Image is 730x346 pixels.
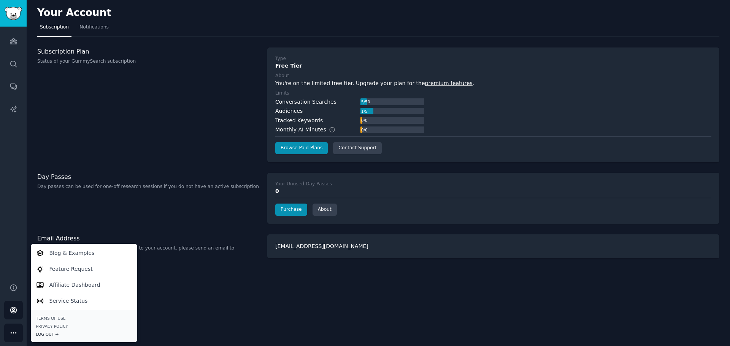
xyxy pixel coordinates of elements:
div: About [275,73,289,79]
img: GummySearch logo [5,7,22,20]
a: Affiliate Dashboard [32,277,136,293]
a: premium features [425,80,473,86]
h3: Email Address [37,234,259,242]
span: Subscription [40,24,69,31]
a: Contact Support [333,142,382,154]
div: Conversation Searches [275,98,336,106]
div: Type [275,55,286,62]
div: Your Unused Day Passes [275,181,332,188]
a: Blog & Examples [32,245,136,261]
h2: Your Account [37,7,111,19]
div: [EMAIL_ADDRESS][DOMAIN_NAME] [267,234,719,258]
div: You're on the limited free tier. Upgrade your plan for the . [275,79,711,87]
a: Privacy Policy [36,324,132,329]
p: Feature Request [49,265,93,273]
div: 5 / 50 [360,98,371,105]
a: Notifications [77,21,111,37]
p: Status of your GummySearch subscription [37,58,259,65]
div: Log Out → [36,332,132,337]
a: Subscription [37,21,71,37]
a: Terms of Use [36,316,132,321]
span: Notifications [79,24,109,31]
a: Feature Request [32,261,136,277]
div: 0 [275,187,711,195]
div: Audiences [275,107,303,115]
a: Service Status [32,293,136,309]
div: Tracked Keywords [275,117,323,125]
div: 0 / 0 [360,126,368,133]
p: To modify your email or make any changes to your account, please send an email to [EMAIL_ADDRESS]... [37,245,259,258]
div: 1 / 5 [360,108,368,115]
a: Browse Paid Plans [275,142,328,154]
div: Limits [275,90,289,97]
p: Day passes can be used for one-off research sessions if you do not have an active subscription [37,183,259,190]
a: Purchase [275,204,307,216]
a: About [313,204,337,216]
p: Affiliate Dashboard [49,281,100,289]
div: 0 / 0 [360,117,368,124]
div: Free Tier [275,62,711,70]
p: Blog & Examples [49,249,95,257]
div: Monthly AI Minutes [275,126,343,134]
p: Service Status [49,297,88,305]
h3: Subscription Plan [37,47,259,55]
h3: Day Passes [37,173,259,181]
